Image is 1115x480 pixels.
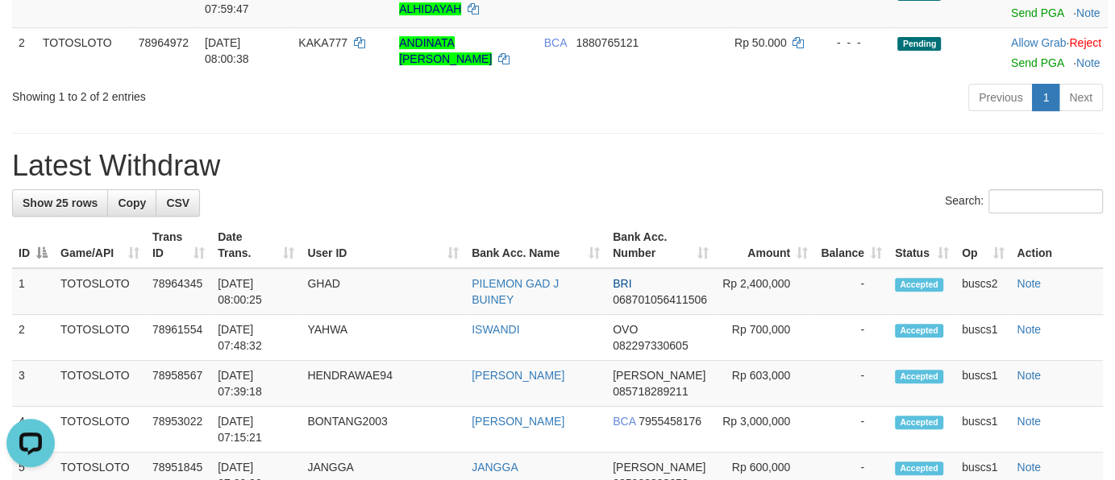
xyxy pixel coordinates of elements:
span: [PERSON_NAME] [613,461,705,474]
td: TOTOSLOTO [36,27,132,77]
td: 4 [12,407,54,453]
a: PILEMON GAD J BUINEY [472,277,559,306]
a: Note [1076,56,1100,69]
a: JANGGA [472,461,518,474]
td: [DATE] 07:39:18 [211,361,301,407]
td: 1 [12,268,54,315]
td: · [1005,27,1108,77]
td: 3 [12,361,54,407]
td: buscs1 [955,361,1010,407]
td: 78953022 [146,407,211,453]
td: - [814,315,888,361]
a: [PERSON_NAME] [472,415,564,428]
td: - [814,268,888,315]
th: Balance: activate to sort column ascending [814,222,888,268]
span: Accepted [895,416,943,429]
td: TOTOSLOTO [54,361,146,407]
a: Send PGA [1011,6,1063,19]
th: Bank Acc. Number: activate to sort column ascending [606,222,714,268]
span: Accepted [895,461,943,475]
span: Copy [118,197,146,209]
span: 78964972 [139,36,189,49]
span: Copy 082297330605 to clipboard [613,339,688,352]
td: YAHWA [301,315,465,361]
a: Note [1017,323,1041,336]
td: - [814,407,888,453]
td: buscs1 [955,315,1010,361]
span: Pending [897,37,941,51]
span: Accepted [895,324,943,337]
th: Amount: activate to sort column ascending [715,222,815,268]
a: Show 25 rows [12,189,108,217]
td: Rp 603,000 [715,361,815,407]
a: Note [1076,6,1100,19]
a: CSV [156,189,200,217]
span: Copy 068701056411506 to clipboard [613,293,707,306]
a: Note [1017,415,1041,428]
td: Rp 2,400,000 [715,268,815,315]
th: ID: activate to sort column descending [12,222,54,268]
td: 78958567 [146,361,211,407]
span: [DATE] 08:00:38 [205,36,249,65]
span: Copy 1880765121 to clipboard [576,36,639,49]
td: 2 [12,27,36,77]
a: Note [1017,369,1041,382]
span: BCA [544,36,567,49]
span: BRI [613,277,631,290]
a: [PERSON_NAME] [472,369,564,382]
span: Show 25 rows [23,197,98,209]
td: Rp 700,000 [715,315,815,361]
td: [DATE] 08:00:25 [211,268,301,315]
input: Search: [988,189,1103,213]
td: HENDRAWAE94 [301,361,465,407]
th: User ID: activate to sort column ascending [301,222,465,268]
td: [DATE] 07:48:32 [211,315,301,361]
th: Date Trans.: activate to sort column ascending [211,222,301,268]
td: 78961554 [146,315,211,361]
a: Next [1059,84,1103,111]
th: Op: activate to sort column ascending [955,222,1010,268]
a: Copy [107,189,156,217]
span: [PERSON_NAME] [613,369,705,382]
td: buscs2 [955,268,1010,315]
th: Bank Acc. Name: activate to sort column ascending [465,222,606,268]
a: Allow Grab [1011,36,1066,49]
label: Search: [945,189,1103,213]
td: TOTOSLOTO [54,268,146,315]
span: CSV [166,197,189,209]
div: Showing 1 to 2 of 2 entries [12,82,452,105]
span: Copy 7955458176 to clipboard [639,415,701,428]
a: Note [1017,277,1041,290]
td: Rp 3,000,000 [715,407,815,453]
td: TOTOSLOTO [54,407,146,453]
a: ISWANDI [472,323,519,336]
span: Copy 085718289211 to clipboard [613,385,688,398]
td: 78964345 [146,268,211,315]
td: GHAD [301,268,465,315]
span: BCA [613,415,635,428]
span: · [1011,36,1069,49]
button: Open LiveChat chat widget [6,6,55,55]
div: - - - [823,35,884,51]
h1: Latest Withdraw [12,150,1103,182]
a: 1 [1032,84,1059,111]
span: Accepted [895,278,943,292]
a: Reject [1069,36,1101,49]
th: Trans ID: activate to sort column ascending [146,222,211,268]
a: Send PGA [1011,56,1063,69]
span: Rp 50.000 [734,36,787,49]
td: - [814,361,888,407]
td: 2 [12,315,54,361]
span: KAKA777 [298,36,347,49]
span: OVO [613,323,638,336]
th: Game/API: activate to sort column ascending [54,222,146,268]
a: ANDINATA [PERSON_NAME] [399,36,492,65]
td: BONTANG2003 [301,407,465,453]
td: TOTOSLOTO [54,315,146,361]
th: Status: activate to sort column ascending [888,222,955,268]
th: Action [1010,222,1103,268]
td: buscs1 [955,407,1010,453]
a: Note [1017,461,1041,474]
td: [DATE] 07:15:21 [211,407,301,453]
span: Accepted [895,370,943,383]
